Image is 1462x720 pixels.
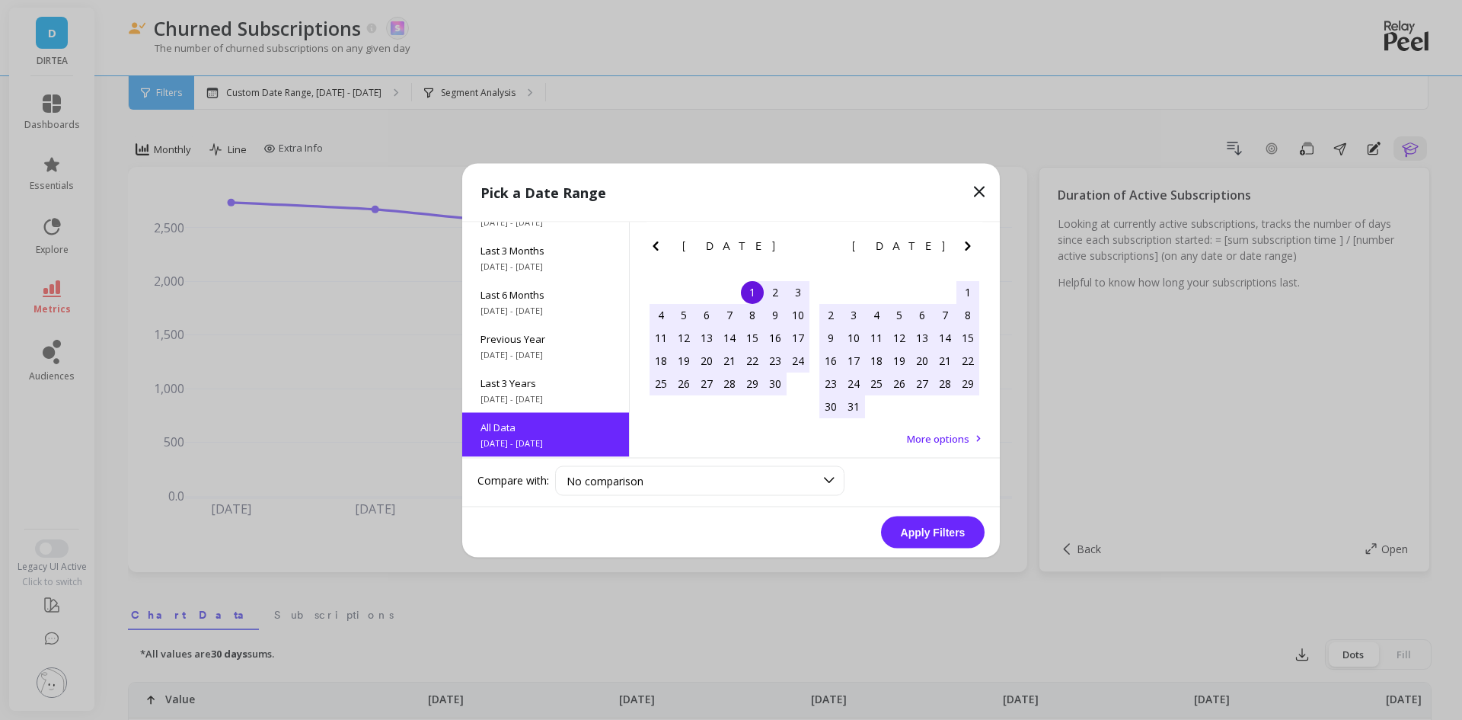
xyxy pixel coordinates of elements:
[816,236,841,261] button: Previous Month
[682,239,777,251] span: [DATE]
[888,303,911,326] div: Choose Wednesday, July 5th, 2017
[787,280,809,303] div: Choose Saturday, June 3rd, 2017
[934,349,956,372] div: Choose Friday, July 21st, 2017
[741,349,764,372] div: Choose Thursday, June 22nd, 2017
[787,303,809,326] div: Choose Saturday, June 10th, 2017
[956,326,979,349] div: Choose Saturday, July 15th, 2017
[480,181,606,203] p: Pick a Date Range
[842,326,865,349] div: Choose Monday, July 10th, 2017
[741,326,764,349] div: Choose Thursday, June 15th, 2017
[764,349,787,372] div: Choose Friday, June 23rd, 2017
[695,326,718,349] div: Choose Tuesday, June 13th, 2017
[764,372,787,395] div: Choose Friday, June 30th, 2017
[480,376,611,389] span: Last 3 Years
[819,349,842,372] div: Choose Sunday, July 16th, 2017
[764,326,787,349] div: Choose Friday, June 16th, 2017
[477,473,549,488] label: Compare with:
[842,303,865,326] div: Choose Monday, July 3rd, 2017
[819,372,842,395] div: Choose Sunday, July 23rd, 2017
[480,243,611,257] span: Last 3 Months
[911,349,934,372] div: Choose Thursday, July 20th, 2017
[852,239,947,251] span: [DATE]
[881,516,985,548] button: Apply Filters
[672,303,695,326] div: Choose Monday, June 5th, 2017
[480,216,611,228] span: [DATE] - [DATE]
[888,326,911,349] div: Choose Wednesday, July 12th, 2017
[480,331,611,345] span: Previous Year
[741,280,764,303] div: Choose Thursday, June 1st, 2017
[907,431,969,445] span: More options
[741,303,764,326] div: Choose Thursday, June 8th, 2017
[842,372,865,395] div: Choose Monday, July 24th, 2017
[650,349,672,372] div: Choose Sunday, June 18th, 2017
[842,349,865,372] div: Choose Monday, July 17th, 2017
[787,326,809,349] div: Choose Saturday, June 17th, 2017
[956,372,979,395] div: Choose Saturday, July 29th, 2017
[480,420,611,434] span: All Data
[888,372,911,395] div: Choose Wednesday, July 26th, 2017
[911,372,934,395] div: Choose Thursday, July 27th, 2017
[865,349,888,372] div: Choose Tuesday, July 18th, 2017
[934,372,956,395] div: Choose Friday, July 28th, 2017
[741,372,764,395] div: Choose Thursday, June 29th, 2017
[865,303,888,326] div: Choose Tuesday, July 4th, 2017
[480,304,611,316] span: [DATE] - [DATE]
[672,326,695,349] div: Choose Monday, June 12th, 2017
[865,372,888,395] div: Choose Tuesday, July 25th, 2017
[480,437,611,449] span: [DATE] - [DATE]
[842,395,865,418] div: Choose Monday, July 31st, 2017
[567,473,643,488] span: No comparison
[764,280,787,303] div: Choose Friday, June 2nd, 2017
[819,280,979,418] div: month 2017-07
[650,372,672,395] div: Choose Sunday, June 25th, 2017
[718,303,741,326] div: Choose Wednesday, June 7th, 2017
[695,372,718,395] div: Choose Tuesday, June 27th, 2017
[959,236,983,261] button: Next Month
[718,349,741,372] div: Choose Wednesday, June 21st, 2017
[480,348,611,360] span: [DATE] - [DATE]
[888,349,911,372] div: Choose Wednesday, July 19th, 2017
[819,326,842,349] div: Choose Sunday, July 9th, 2017
[672,349,695,372] div: Choose Monday, June 19th, 2017
[956,303,979,326] div: Choose Saturday, July 8th, 2017
[911,303,934,326] div: Choose Thursday, July 6th, 2017
[650,326,672,349] div: Choose Sunday, June 11th, 2017
[480,287,611,301] span: Last 6 Months
[956,280,979,303] div: Choose Saturday, July 1st, 2017
[480,260,611,272] span: [DATE] - [DATE]
[695,303,718,326] div: Choose Tuesday, June 6th, 2017
[650,303,672,326] div: Choose Sunday, June 4th, 2017
[865,326,888,349] div: Choose Tuesday, July 11th, 2017
[718,372,741,395] div: Choose Wednesday, June 28th, 2017
[956,349,979,372] div: Choose Saturday, July 22nd, 2017
[764,303,787,326] div: Choose Friday, June 9th, 2017
[789,236,813,261] button: Next Month
[787,349,809,372] div: Choose Saturday, June 24th, 2017
[911,326,934,349] div: Choose Thursday, July 13th, 2017
[934,326,956,349] div: Choose Friday, July 14th, 2017
[934,303,956,326] div: Choose Friday, July 7th, 2017
[718,326,741,349] div: Choose Wednesday, June 14th, 2017
[480,392,611,405] span: [DATE] - [DATE]
[650,280,809,395] div: month 2017-06
[672,372,695,395] div: Choose Monday, June 26th, 2017
[646,236,671,261] button: Previous Month
[819,303,842,326] div: Choose Sunday, July 2nd, 2017
[819,395,842,418] div: Choose Sunday, July 30th, 2017
[695,349,718,372] div: Choose Tuesday, June 20th, 2017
